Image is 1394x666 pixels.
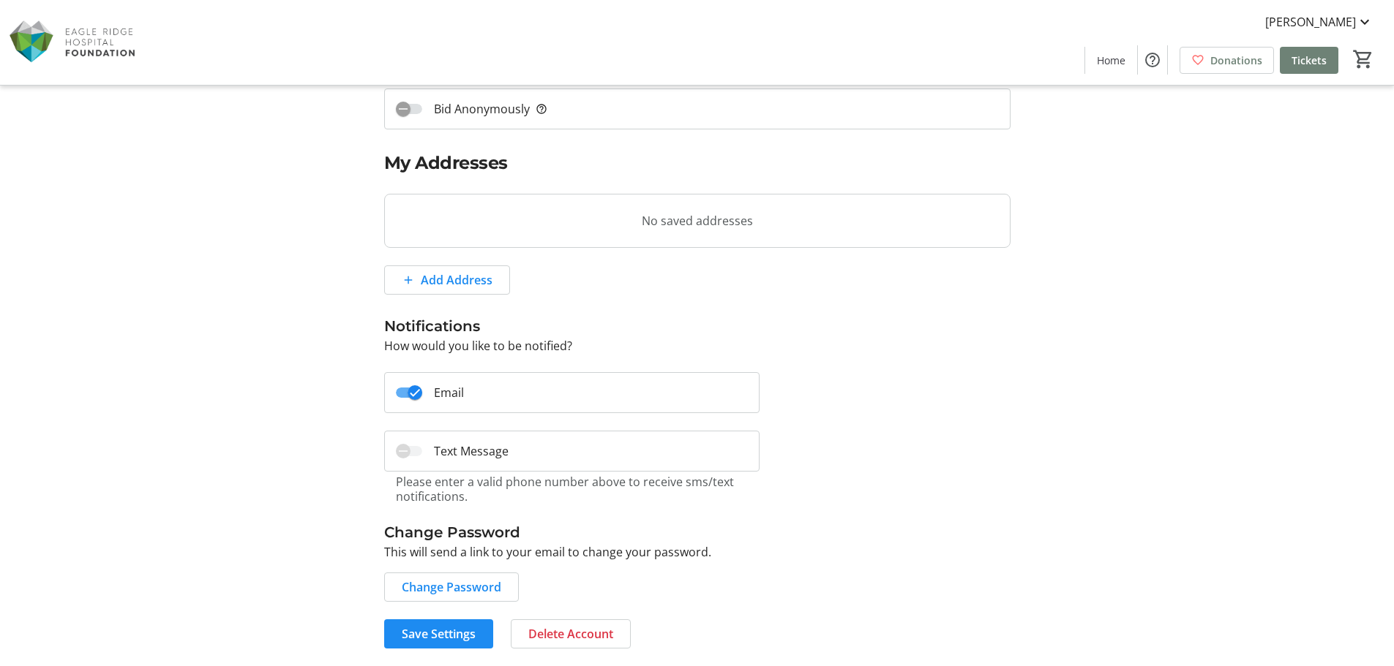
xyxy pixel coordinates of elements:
img: Eagle Ridge Hospital Foundation's Logo [9,6,139,79]
label: Text Message [422,442,509,460]
span: Home [1097,53,1125,68]
span: Donations [1210,53,1262,68]
a: Tickets [1280,47,1338,74]
p: This will send a link to your email to change your password. [384,543,1011,561]
button: Cart [1350,46,1376,72]
mat-icon: help_outline [536,100,547,118]
tr-blank-state: No saved addresses [384,194,1011,248]
a: Home [1085,47,1137,74]
button: Save Settings [384,619,493,648]
button: Add Address [384,265,510,295]
span: Bid Anonymously [434,100,547,118]
span: Tickets [1292,53,1327,68]
h2: My Addresses [384,150,1011,176]
button: [PERSON_NAME] [1254,10,1385,34]
button: Change Password [384,572,519,602]
h3: Change Password [384,521,1011,543]
span: Delete Account [528,625,613,643]
span: Change Password [402,578,501,596]
label: Email [422,384,464,401]
span: [PERSON_NAME] [1265,13,1356,31]
h3: Notifications [384,315,1011,337]
a: Donations [1180,47,1274,74]
button: Help [1138,45,1167,75]
tr-hint: Please enter a valid phone number above to receive sms/text notifications. [396,474,737,504]
span: Save Settings [402,625,476,643]
span: Add Address [421,271,492,289]
p: How would you like to be notified? [384,337,1011,355]
button: Delete Account [511,619,631,648]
